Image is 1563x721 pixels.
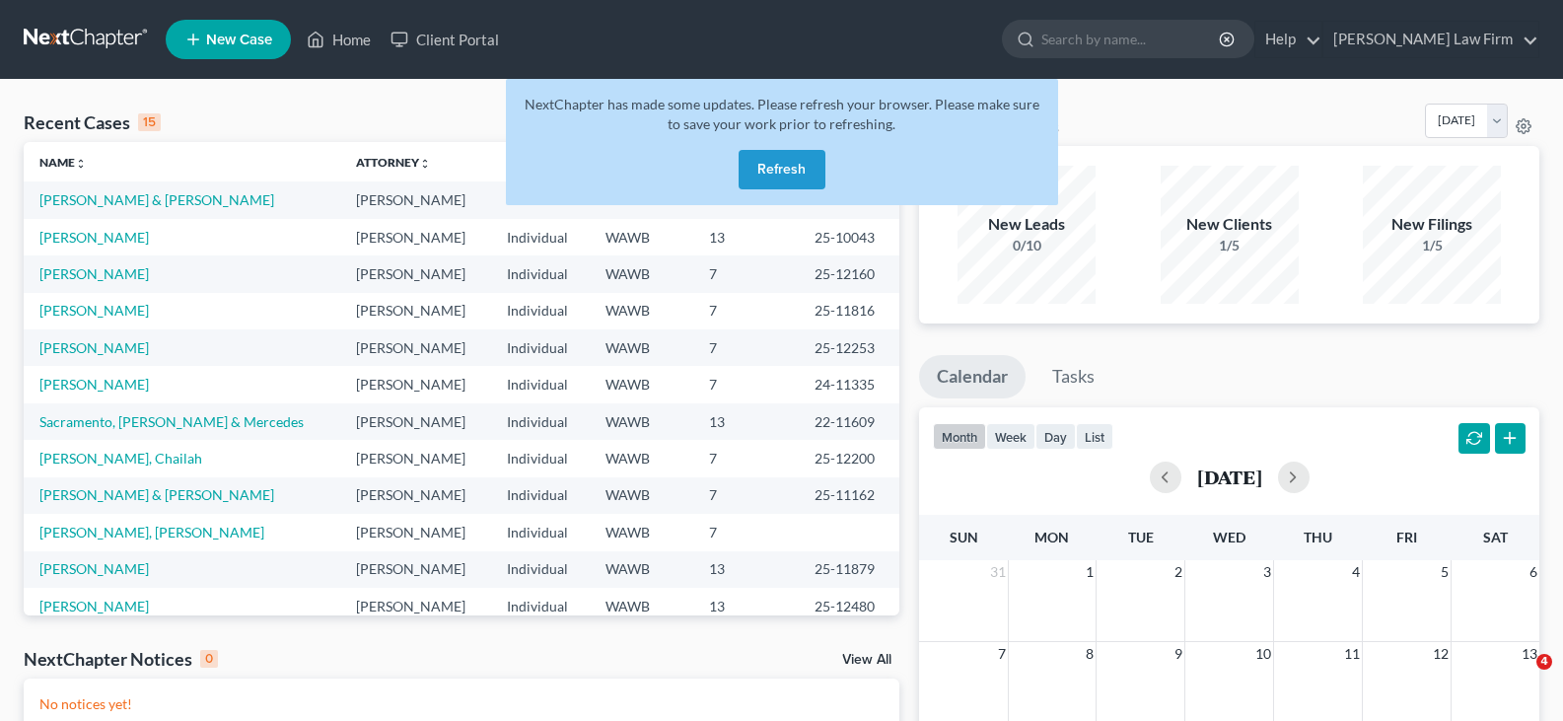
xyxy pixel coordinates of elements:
span: NextChapter has made some updates. Please refresh your browser. Please make sure to save your wor... [525,96,1039,132]
a: [PERSON_NAME], [PERSON_NAME] [39,524,264,541]
div: NextChapter Notices [24,647,218,671]
a: [PERSON_NAME] & [PERSON_NAME] [39,191,274,208]
td: WAWB [590,588,693,624]
td: 25-12200 [799,440,900,476]
a: Help [1255,22,1321,57]
span: 1 [1084,560,1096,584]
td: WAWB [590,293,693,329]
td: [PERSON_NAME] [340,514,491,550]
a: Nameunfold_more [39,155,87,170]
a: Client Portal [381,22,509,57]
a: [PERSON_NAME] [39,302,149,319]
td: 25-11879 [799,551,900,588]
td: WAWB [590,403,693,440]
a: [PERSON_NAME], Chailah [39,450,202,467]
td: 7 [693,366,799,402]
td: Individual [491,514,590,550]
td: 7 [693,477,799,514]
span: New Case [206,33,272,47]
a: View All [842,653,891,667]
td: [PERSON_NAME] [340,181,491,218]
button: list [1076,423,1113,450]
span: Mon [1034,529,1069,545]
td: 7 [693,440,799,476]
span: Thu [1304,529,1332,545]
button: Refresh [739,150,825,189]
td: WAWB [590,329,693,366]
div: 0 [200,650,218,668]
span: 8 [1084,642,1096,666]
span: Fri [1396,529,1417,545]
span: 2 [1172,560,1184,584]
td: Individual [491,403,590,440]
td: Individual [491,219,590,255]
a: [PERSON_NAME] Law Firm [1323,22,1538,57]
div: 15 [138,113,161,131]
a: [PERSON_NAME] [39,265,149,282]
span: Wed [1213,529,1245,545]
td: Individual [491,366,590,402]
td: 25-11162 [799,477,900,514]
p: No notices yet! [39,694,884,714]
td: WAWB [590,219,693,255]
td: 25-12480 [799,588,900,624]
td: WAWB [590,514,693,550]
td: Individual [491,588,590,624]
h2: [DATE] [1197,467,1262,487]
td: 13 [693,551,799,588]
a: [PERSON_NAME] [39,229,149,246]
a: [PERSON_NAME] [39,339,149,356]
td: WAWB [590,551,693,588]
td: Individual [491,551,590,588]
a: [PERSON_NAME] [39,560,149,577]
td: [PERSON_NAME] [340,551,491,588]
td: 25-12253 [799,329,900,366]
td: WAWB [590,255,693,292]
td: [PERSON_NAME] [340,255,491,292]
span: 10 [1253,642,1273,666]
span: 12 [1431,642,1451,666]
td: 13 [693,588,799,624]
span: Sun [950,529,978,545]
a: [PERSON_NAME] & [PERSON_NAME] [39,486,274,503]
iframe: Intercom live chat [1496,654,1543,701]
td: 13 [693,219,799,255]
span: 11 [1342,642,1362,666]
button: month [933,423,986,450]
td: 25-12160 [799,255,900,292]
a: [PERSON_NAME] [39,376,149,393]
div: New Filings [1363,213,1501,236]
div: 0/10 [958,236,1096,255]
td: Individual [491,477,590,514]
a: Home [297,22,381,57]
span: Sat [1483,529,1508,545]
i: unfold_more [75,158,87,170]
td: WAWB [590,440,693,476]
div: 1/5 [1363,236,1501,255]
td: 24-11335 [799,366,900,402]
td: 7 [693,329,799,366]
td: [PERSON_NAME] [340,329,491,366]
td: [PERSON_NAME] [340,588,491,624]
span: 7 [996,642,1008,666]
div: New Clients [1161,213,1299,236]
td: WAWB [590,366,693,402]
td: 25-10043 [799,219,900,255]
span: 31 [988,560,1008,584]
span: 5 [1439,560,1451,584]
span: 4 [1536,654,1552,670]
td: 7 [693,255,799,292]
div: 1/5 [1161,236,1299,255]
div: New Leads [958,213,1096,236]
a: [PERSON_NAME] [39,598,149,614]
td: 7 [693,514,799,550]
td: [PERSON_NAME] [340,293,491,329]
span: Tue [1128,529,1154,545]
td: [PERSON_NAME] [340,366,491,402]
span: 6 [1527,560,1539,584]
a: Attorneyunfold_more [356,155,431,170]
td: Individual [491,293,590,329]
a: Sacramento, [PERSON_NAME] & Mercedes [39,413,304,430]
a: Tasks [1034,355,1112,398]
td: 7 [693,293,799,329]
